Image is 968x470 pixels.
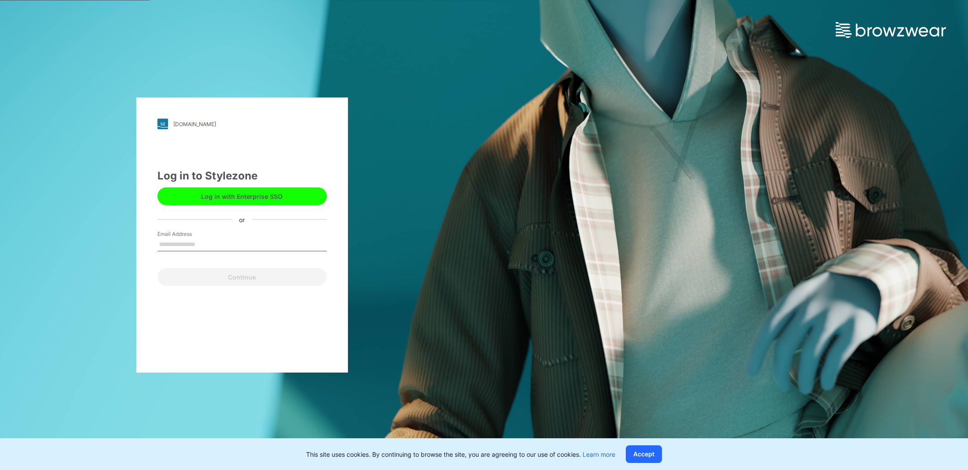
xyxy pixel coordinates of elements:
[157,230,219,238] label: Email Address
[583,451,615,458] a: Learn more
[306,450,615,459] p: This site uses cookies. By continuing to browse the site, you are agreeing to our use of cookies.
[232,215,252,224] div: or
[157,168,327,184] div: Log in to Stylezone
[157,187,327,205] button: Log in with Enterprise SSO
[626,445,662,463] button: Accept
[173,121,216,127] div: [DOMAIN_NAME]
[836,22,946,38] img: browzwear-logo.e42bd6dac1945053ebaf764b6aa21510.svg
[157,119,168,129] img: stylezone-logo.562084cfcfab977791bfbf7441f1a819.svg
[157,119,327,129] a: [DOMAIN_NAME]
